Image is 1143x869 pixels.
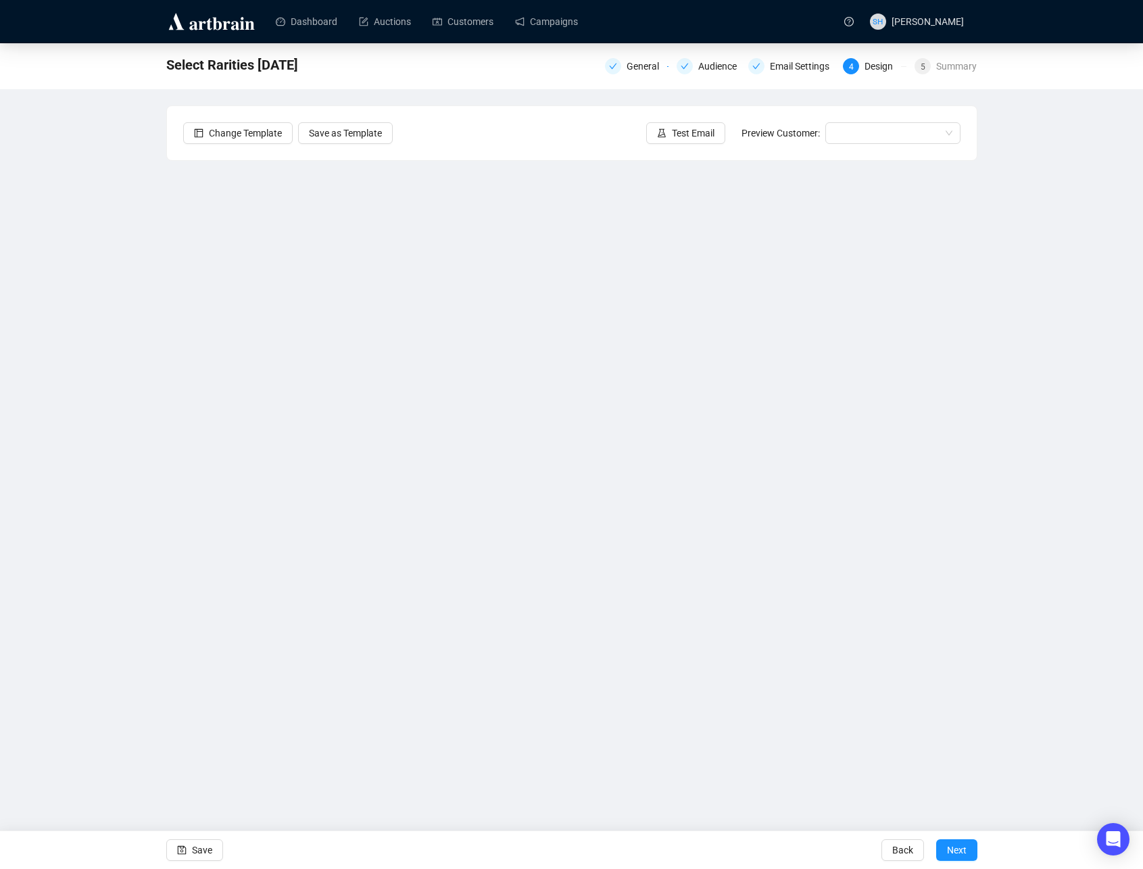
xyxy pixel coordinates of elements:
div: 5Summary [915,58,977,74]
span: Change Template [209,126,282,141]
span: 4 [849,62,854,72]
span: layout [194,128,203,138]
span: SH [873,15,883,28]
span: Save as Template [309,126,382,141]
div: Design [865,58,901,74]
div: Summary [936,58,977,74]
span: Test Email [672,126,714,141]
span: Back [892,831,913,869]
img: logo [166,11,257,32]
button: Back [881,839,924,861]
span: Select Rarities tomorrow [166,54,298,76]
span: Next [947,831,967,869]
div: General [605,58,668,74]
a: Customers [433,4,493,39]
div: Email Settings [770,58,837,74]
span: experiment [657,128,666,138]
span: check [752,62,760,70]
span: 5 [921,62,925,72]
button: Save as Template [298,122,393,144]
a: Dashboard [276,4,337,39]
span: check [609,62,617,70]
button: Save [166,839,223,861]
span: Save [192,831,212,869]
div: Open Intercom Messenger [1097,823,1129,855]
div: 4Design [843,58,906,74]
span: check [681,62,689,70]
a: Campaigns [515,4,578,39]
button: Next [936,839,977,861]
div: Email Settings [748,58,835,74]
span: question-circle [844,17,854,26]
span: save [177,845,187,855]
span: Preview Customer: [741,128,820,139]
button: Test Email [646,122,725,144]
a: Auctions [359,4,411,39]
div: Audience [698,58,745,74]
div: Audience [677,58,740,74]
span: [PERSON_NAME] [892,16,964,27]
div: General [627,58,667,74]
button: Change Template [183,122,293,144]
